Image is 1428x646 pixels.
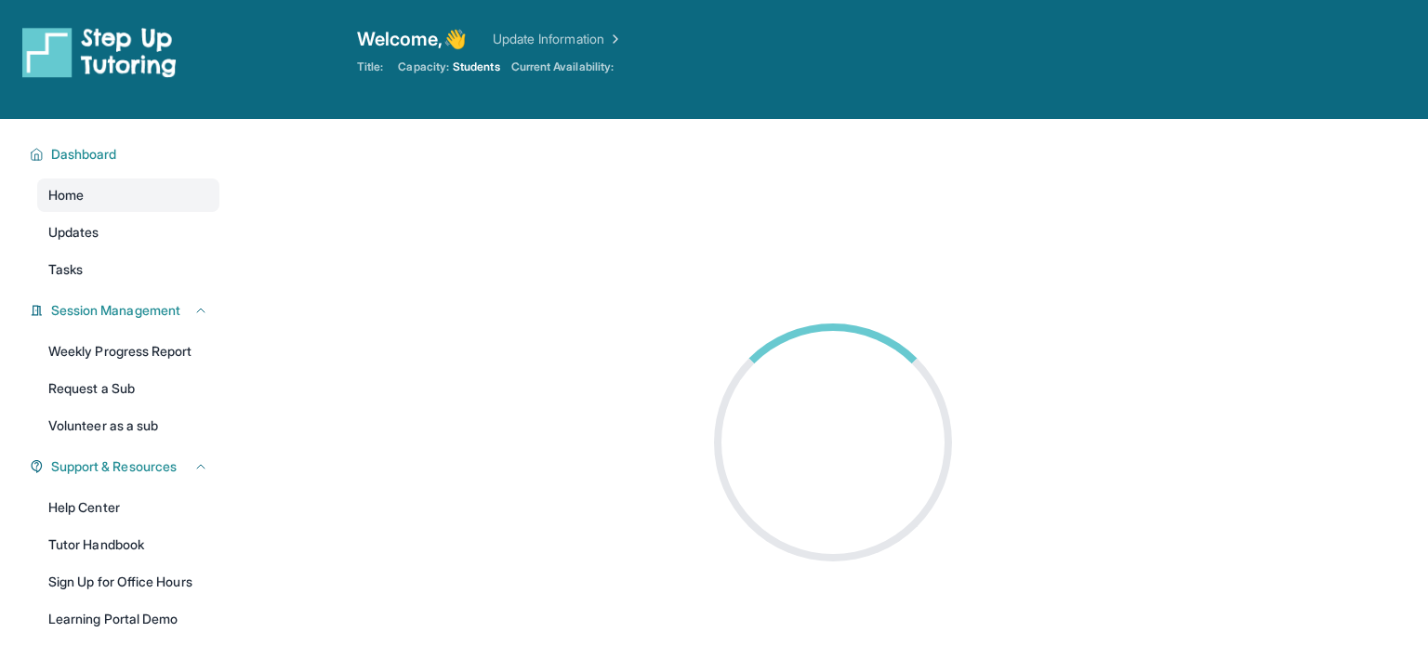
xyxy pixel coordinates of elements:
[22,26,177,78] img: logo
[37,178,219,212] a: Home
[604,30,623,48] img: Chevron Right
[453,59,500,74] span: Students
[44,301,208,320] button: Session Management
[44,145,208,164] button: Dashboard
[48,223,99,242] span: Updates
[493,30,623,48] a: Update Information
[37,409,219,442] a: Volunteer as a sub
[37,335,219,368] a: Weekly Progress Report
[37,491,219,524] a: Help Center
[37,602,219,636] a: Learning Portal Demo
[44,457,208,476] button: Support & Resources
[37,216,219,249] a: Updates
[51,301,180,320] span: Session Management
[48,186,84,204] span: Home
[51,457,177,476] span: Support & Resources
[398,59,449,74] span: Capacity:
[37,528,219,561] a: Tutor Handbook
[37,372,219,405] a: Request a Sub
[511,59,614,74] span: Current Availability:
[51,145,117,164] span: Dashboard
[37,565,219,599] a: Sign Up for Office Hours
[357,59,383,74] span: Title:
[357,26,467,52] span: Welcome, 👋
[48,260,83,279] span: Tasks
[37,253,219,286] a: Tasks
